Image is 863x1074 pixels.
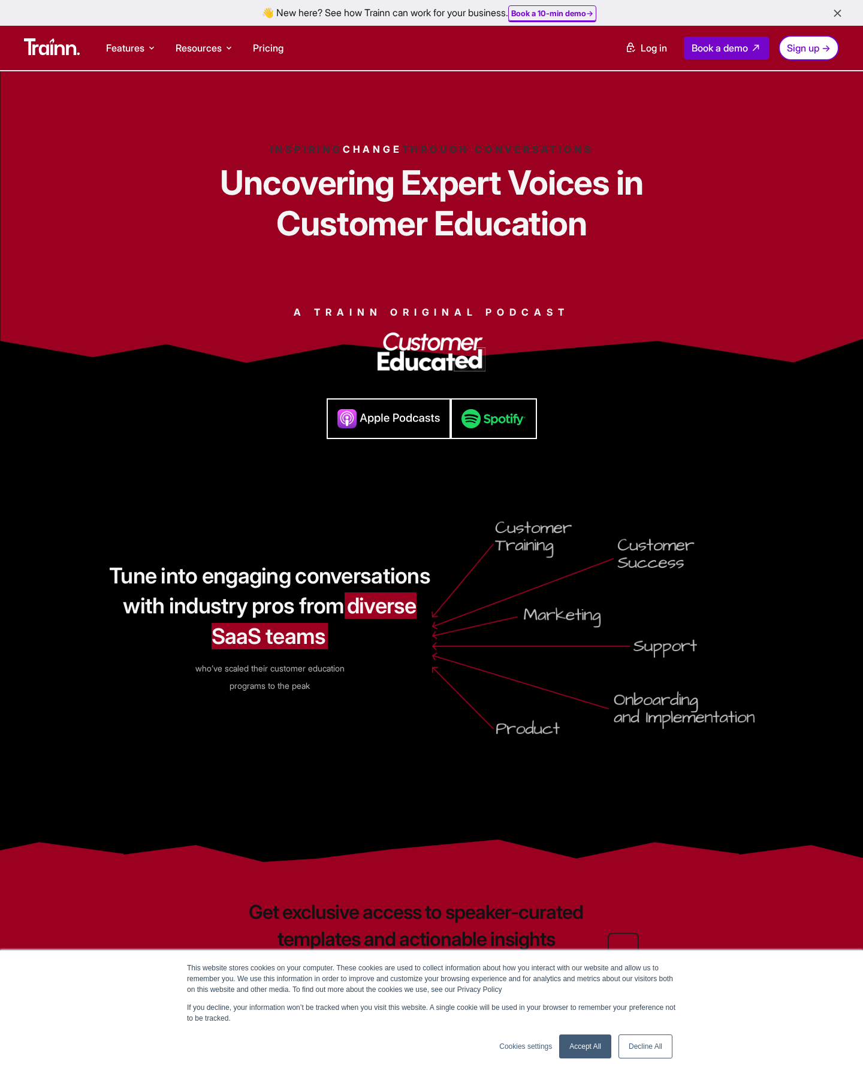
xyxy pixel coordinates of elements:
[108,561,431,651] h2: Tune into engaging conversations with industry pros from
[641,42,667,54] span: Log in
[212,592,417,649] span: diverse SaaS teams
[327,398,451,439] img: Customer Education | podcast | Trainn | apple podcasts
[224,899,608,953] h2: Get exclusive access to speaker-curated templates and actionable insights
[499,1041,552,1052] a: Cookies settings
[684,37,769,59] a: Book a demo
[511,8,586,18] b: Book a 10-min demo
[378,332,485,371] img: Customer Education | podcast | Trainn
[511,8,593,18] a: Book a 10-min demo→
[253,42,283,54] a: Pricing
[192,162,671,244] h1: Uncovering Expert Voices in Customer Education
[778,35,839,60] a: Sign up →
[692,42,748,54] span: Book a demo
[187,1002,676,1024] p: If you decline, your information won’t be tracked when you visit this website. A single cookie wi...
[294,306,569,318] h3: A TRAINN ORIGINAL PODCAST
[618,37,674,59] a: Log in
[7,7,856,19] div: 👋 New here? See how Trainn can work for your business.
[559,1034,611,1058] a: Accept All
[343,143,402,155] span: CHANGE
[618,1034,672,1058] a: Decline All
[187,963,676,995] p: This website stores cookies on your computer. These cookies are used to collect information about...
[24,38,80,55] img: Trainn Logo
[451,398,537,439] img: Customer Education | podcast | Trainn | spotify
[108,659,431,694] p: who’ve scaled their customer education programs to the peak
[106,41,144,55] span: Features
[176,41,222,55] span: Resources
[431,519,755,740] img: Customer Education | podcast | Trainn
